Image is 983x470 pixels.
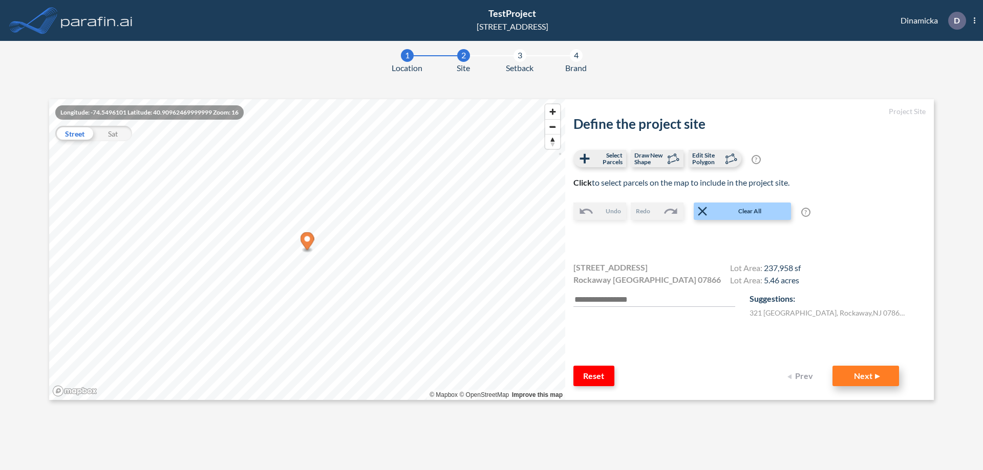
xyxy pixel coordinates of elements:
h4: Lot Area: [730,263,801,275]
div: [STREET_ADDRESS] [477,20,548,33]
p: D [954,16,960,25]
h4: Lot Area: [730,275,801,287]
p: Suggestions: [750,293,926,305]
span: Select Parcels [592,152,623,165]
span: Zoom out [545,120,560,134]
button: Zoom out [545,119,560,134]
button: Reset bearing to north [545,134,560,149]
span: Redo [636,207,650,216]
span: Edit Site Polygon [692,152,722,165]
div: Dinamicka [885,12,975,30]
span: Undo [606,207,621,216]
button: Undo [573,203,626,220]
div: 4 [570,49,583,62]
img: logo [59,10,135,31]
button: Prev [781,366,822,386]
button: Redo [631,203,683,220]
div: Longitude: -74.5496101 Latitude: 40.90962469999999 Zoom: 16 [55,105,244,120]
button: Next [832,366,899,386]
div: 2 [457,49,470,62]
span: ? [801,208,810,217]
div: 3 [514,49,526,62]
button: Reset [573,366,614,386]
span: Location [392,62,422,74]
span: Rockaway [GEOGRAPHIC_DATA] 07866 [573,274,721,286]
label: 321 [GEOGRAPHIC_DATA] , Rockaway , NJ 07866 , US [750,307,908,318]
span: ? [752,155,761,164]
a: Mapbox [430,391,458,398]
span: Site [457,62,470,74]
span: TestProject [488,8,536,19]
div: Street [55,126,94,141]
button: Zoom in [545,104,560,119]
h2: Define the project site [573,116,926,132]
span: Clear All [710,207,790,216]
div: Sat [94,126,132,141]
span: Brand [565,62,587,74]
a: Mapbox homepage [52,385,97,397]
span: Draw New Shape [634,152,665,165]
a: OpenStreetMap [459,391,509,398]
button: Clear All [694,203,791,220]
span: 5.46 acres [764,275,799,285]
b: Click [573,177,592,187]
a: Improve this map [512,391,563,398]
span: 237,958 sf [764,263,801,273]
h5: Project Site [573,107,926,116]
div: Map marker [301,232,314,253]
span: Reset bearing to north [545,135,560,149]
span: Setback [506,62,533,74]
div: 1 [401,49,414,62]
span: [STREET_ADDRESS] [573,261,648,274]
canvas: Map [49,99,565,400]
span: to select parcels on the map to include in the project site. [573,177,789,187]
